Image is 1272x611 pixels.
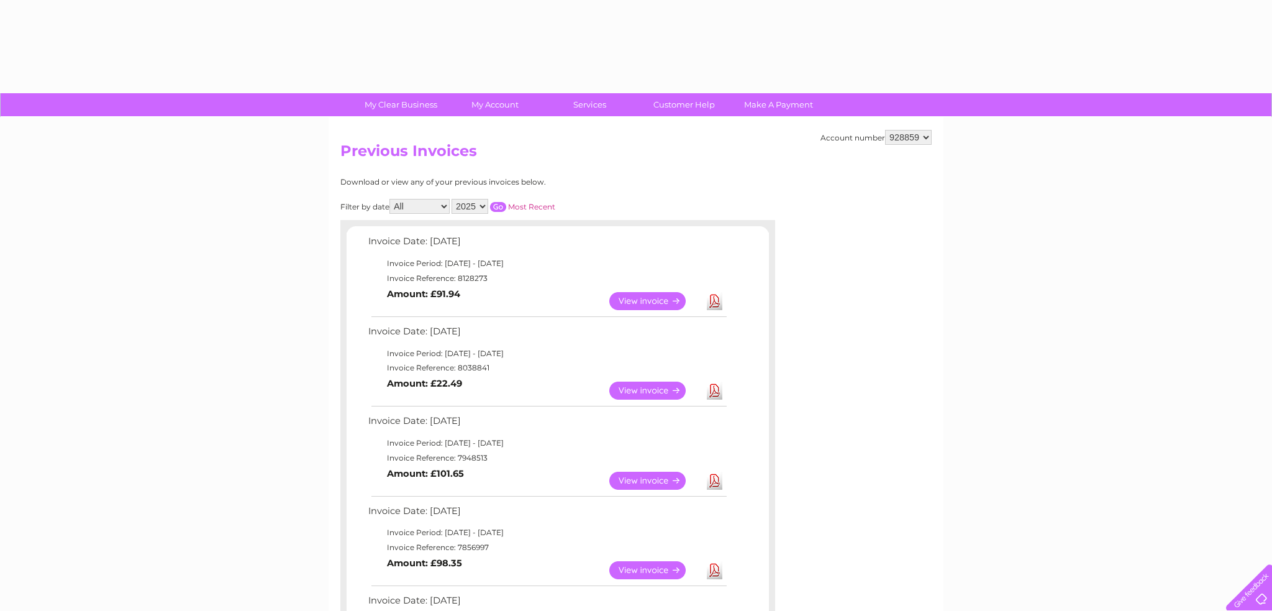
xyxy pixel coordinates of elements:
[707,561,722,579] a: Download
[365,233,729,256] td: Invoice Date: [DATE]
[365,361,729,375] td: Invoice Reference: 8038841
[340,142,932,166] h2: Previous Invoices
[387,558,462,569] b: Amount: £98.35
[365,436,729,451] td: Invoice Period: [DATE] - [DATE]
[365,413,729,436] td: Invoice Date: [DATE]
[365,540,729,555] td: Invoice Reference: 7856997
[508,202,555,211] a: Most Recent
[820,130,932,145] div: Account number
[444,93,547,116] a: My Account
[387,288,460,300] b: Amount: £91.94
[609,382,701,400] a: View
[633,93,735,116] a: Customer Help
[707,292,722,310] a: Download
[727,93,830,116] a: Make A Payment
[340,199,666,214] div: Filter by date
[365,346,729,361] td: Invoice Period: [DATE] - [DATE]
[387,378,462,389] b: Amount: £22.49
[609,561,701,579] a: View
[365,525,729,540] td: Invoice Period: [DATE] - [DATE]
[387,468,464,479] b: Amount: £101.65
[609,472,701,490] a: View
[365,503,729,526] td: Invoice Date: [DATE]
[538,93,641,116] a: Services
[365,271,729,286] td: Invoice Reference: 8128273
[350,93,452,116] a: My Clear Business
[340,178,666,186] div: Download or view any of your previous invoices below.
[365,323,729,346] td: Invoice Date: [DATE]
[365,451,729,466] td: Invoice Reference: 7948513
[707,382,722,400] a: Download
[707,472,722,490] a: Download
[365,256,729,271] td: Invoice Period: [DATE] - [DATE]
[609,292,701,310] a: View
